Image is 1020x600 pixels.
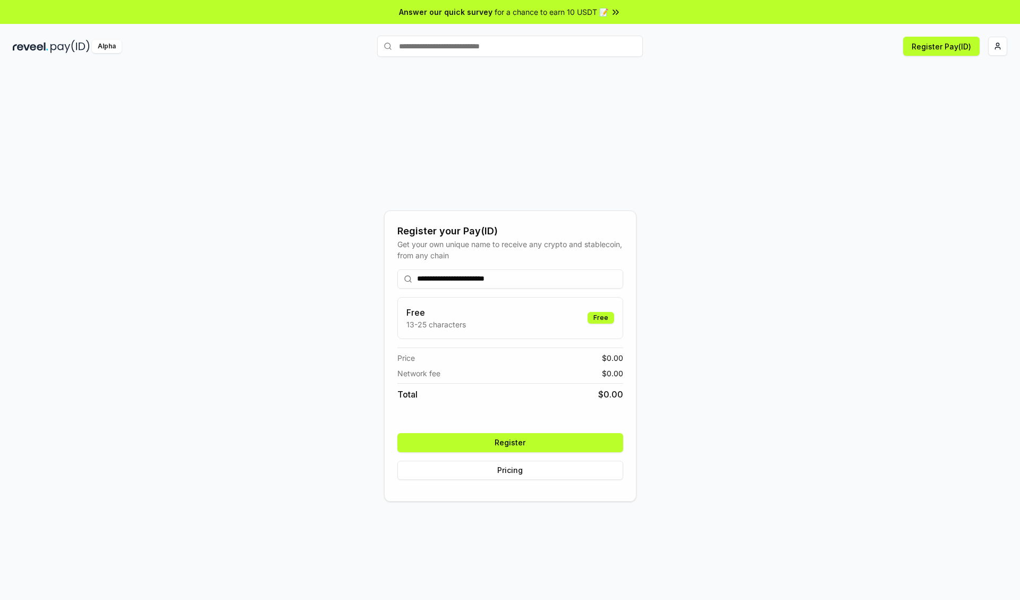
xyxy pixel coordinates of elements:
[397,239,623,261] div: Get your own unique name to receive any crypto and stablecoin, from any chain
[598,388,623,401] span: $ 0.00
[588,312,614,324] div: Free
[602,352,623,364] span: $ 0.00
[397,388,418,401] span: Total
[13,40,48,53] img: reveel_dark
[92,40,122,53] div: Alpha
[397,224,623,239] div: Register your Pay(ID)
[397,461,623,480] button: Pricing
[50,40,90,53] img: pay_id
[495,6,608,18] span: for a chance to earn 10 USDT 📝
[903,37,980,56] button: Register Pay(ID)
[397,433,623,452] button: Register
[399,6,492,18] span: Answer our quick survey
[406,319,466,330] p: 13-25 characters
[397,368,440,379] span: Network fee
[406,306,466,319] h3: Free
[397,352,415,364] span: Price
[602,368,623,379] span: $ 0.00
